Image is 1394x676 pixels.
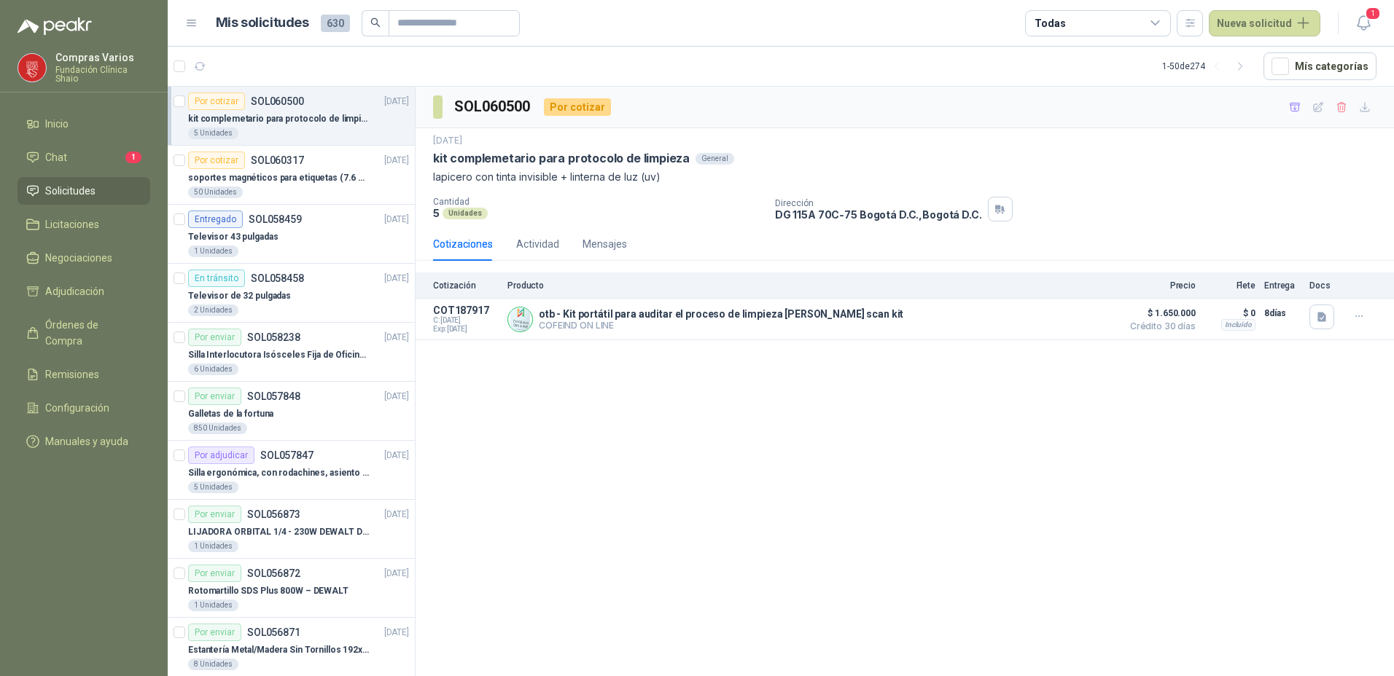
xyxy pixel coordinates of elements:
button: Nueva solicitud [1209,10,1320,36]
span: Configuración [45,400,109,416]
h1: Mis solicitudes [216,12,309,34]
p: Entrega [1264,280,1301,291]
div: Por cotizar [544,98,611,116]
p: [DATE] [384,626,409,640]
div: 5 Unidades [188,482,238,493]
a: EntregadoSOL058459[DATE] Televisor 43 pulgadas1 Unidades [168,205,415,264]
span: 1 [1365,7,1381,20]
div: Unidades [443,208,488,219]
span: Órdenes de Compra [45,317,136,349]
p: otb - Kit portátil para auditar el proceso de limpieza [PERSON_NAME] scan kit [539,308,903,320]
span: Manuales y ayuda [45,433,128,449]
img: Company Logo [18,54,46,82]
p: Cotización [433,280,499,291]
span: search [370,17,381,28]
p: [DATE] [384,154,409,168]
div: 1 Unidades [188,245,238,257]
span: $ 1.650.000 [1123,304,1196,322]
a: Por enviarSOL056872[DATE] Rotomartillo SDS Plus 800W – DEWALT1 Unidades [168,559,415,618]
p: Silla ergonómica, con rodachines, asiento ajustable en altura, espaldar alto, [188,466,370,480]
div: En tránsito [188,270,245,287]
div: Incluido [1221,319,1255,331]
div: General [696,153,734,165]
div: 1 Unidades [188,600,238,611]
img: Company Logo [508,307,532,331]
div: Por enviar [188,506,241,523]
div: 1 Unidades [188,541,238,552]
p: kit complemetario para protocolo de limpieza [433,151,690,166]
div: Por enviar [188,624,241,641]
p: Fundación Clínica Shaio [55,66,150,83]
a: Por cotizarSOL060317[DATE] soportes magnéticos para etiquetas (7.6 cm x 12.6 cm)50 Unidades [168,146,415,205]
a: Remisiones [17,361,150,388]
p: DG 115A 70C-75 Bogotá D.C. , Bogotá D.C. [775,208,982,221]
p: Flete [1204,280,1255,291]
p: Compras Varios [55,52,150,63]
img: Logo peakr [17,17,92,35]
a: Por enviarSOL058238[DATE] Silla Interlocutora Isósceles Fija de Oficina Tela Negra Just Home Coll... [168,323,415,382]
span: Chat [45,149,67,165]
span: C: [DATE] [433,316,499,325]
p: Galletas de la fortuna [188,407,273,421]
a: Por enviarSOL057848[DATE] Galletas de la fortuna850 Unidades [168,382,415,441]
p: Dirección [775,198,982,208]
p: SOL057847 [260,450,314,460]
div: Por enviar [188,388,241,405]
p: SOL058458 [251,273,304,283]
a: Solicitudes [17,177,150,205]
p: SOL056872 [247,568,300,578]
a: Adjudicación [17,278,150,305]
p: 5 [433,207,440,219]
p: [DATE] [433,134,462,148]
div: Cotizaciones [433,236,493,252]
p: [DATE] [384,567,409,581]
a: Chat1 [17,144,150,171]
a: Negociaciones [17,244,150,272]
p: COT187917 [433,304,499,316]
div: 5 Unidades [188,127,238,139]
span: 1 [125,152,141,163]
p: lapicero con tinta invisible + linterna de luz (uv) [433,169,1377,185]
p: Producto [507,280,1114,291]
p: SOL058459 [249,214,302,224]
span: Inicio [45,116,69,132]
p: [DATE] [384,272,409,286]
p: Estantería Metal/Madera Sin Tornillos 192x100x50 cm 5 Niveles Gris [188,643,370,657]
p: 8 días [1264,304,1301,322]
div: Por cotizar [188,152,245,169]
span: Exp: [DATE] [433,325,499,334]
div: Todas [1035,15,1065,31]
button: 1 [1350,10,1377,36]
a: Por enviarSOL056873[DATE] LIJADORA ORBITAL 1/4 - 230W DEWALT DWE6411-B31 Unidades [168,500,415,559]
p: Precio [1123,280,1196,291]
p: SOL058238 [247,332,300,342]
span: 630 [321,15,350,32]
p: SOL057848 [247,391,300,401]
p: SOL056873 [247,509,300,519]
div: Por enviar [188,329,241,346]
span: Licitaciones [45,216,99,232]
p: [DATE] [384,213,409,227]
a: Inicio [17,110,150,138]
p: Docs [1309,280,1339,291]
a: Órdenes de Compra [17,311,150,355]
span: Crédito 30 días [1123,322,1196,331]
p: [DATE] [384,95,409,109]
a: Por cotizarSOL060500[DATE] kit complemetario para protocolo de limpieza5 Unidades [168,87,415,146]
p: Rotomartillo SDS Plus 800W – DEWALT [188,584,348,598]
span: Remisiones [45,366,99,382]
p: Silla Interlocutora Isósceles Fija de Oficina Tela Negra Just Home Collection [188,348,370,362]
div: 50 Unidades [188,186,243,198]
p: [DATE] [384,449,409,463]
div: Por cotizar [188,93,245,110]
p: soportes magnéticos para etiquetas (7.6 cm x 12.6 cm) [188,171,370,185]
p: Televisor de 32 pulgadas [188,289,291,303]
a: Licitaciones [17,211,150,238]
p: $ 0 [1204,304,1255,322]
div: 850 Unidades [188,422,247,434]
p: COFEIND ON LINE [539,320,903,331]
h3: SOL060500 [454,95,532,118]
a: Configuración [17,394,150,422]
div: Por enviar [188,565,241,582]
p: SOL060500 [251,96,304,106]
